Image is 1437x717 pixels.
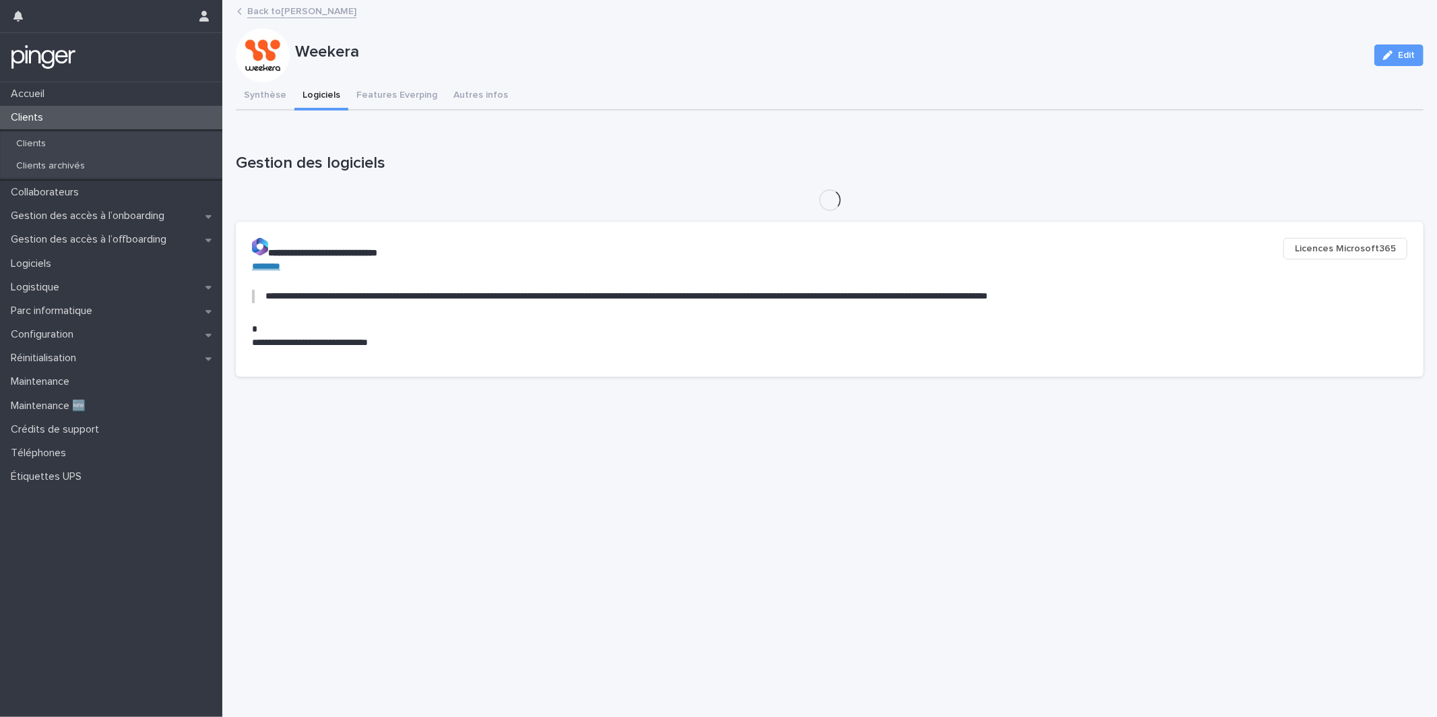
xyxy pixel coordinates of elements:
p: Configuration [5,328,84,341]
p: Réinitialisation [5,352,87,365]
button: Autres infos [445,82,516,111]
p: Maintenance 🆕 [5,400,96,412]
button: Synthèse [236,82,294,111]
p: Clients [5,111,54,124]
p: Collaborateurs [5,186,90,199]
p: Clients [5,138,57,150]
p: Étiquettes UPS [5,470,92,483]
button: Logiciels [294,82,348,111]
p: Accueil [5,88,55,100]
p: Clients archivés [5,160,96,172]
p: Logiciels [5,257,62,270]
p: Weekera [295,42,1364,62]
button: Licences Microsoft365 [1283,238,1407,259]
img: mTgBEunGTSyRkCgitkcU [11,44,76,71]
p: Maintenance [5,375,80,388]
p: Logistique [5,281,70,294]
span: Edit [1398,51,1415,60]
button: Edit [1374,44,1424,66]
img: Z [252,238,268,255]
p: Parc informatique [5,305,103,317]
p: Gestion des accès à l’onboarding [5,210,175,222]
p: Téléphones [5,447,77,460]
p: Crédits de support [5,423,110,436]
button: Features Everping [348,82,445,111]
a: Back to[PERSON_NAME] [247,3,356,18]
p: Gestion des accès à l’offboarding [5,233,177,246]
h1: Gestion des logiciels [236,154,1424,173]
span: Licences Microsoft365 [1295,242,1396,255]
